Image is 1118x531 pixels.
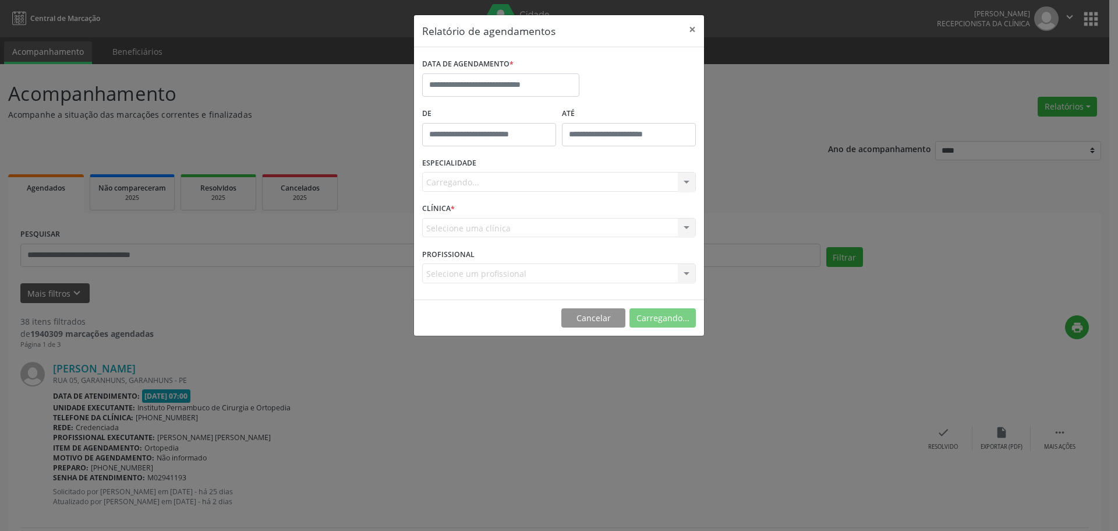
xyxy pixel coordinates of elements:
[422,23,556,38] h5: Relatório de agendamentos
[681,15,704,44] button: Close
[422,200,455,218] label: CLÍNICA
[422,154,476,173] label: ESPECIALIDADE
[561,308,625,328] button: Cancelar
[422,105,556,123] label: De
[422,55,514,73] label: DATA DE AGENDAMENTO
[562,105,696,123] label: ATÉ
[422,245,475,263] label: PROFISSIONAL
[629,308,696,328] button: Carregando...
